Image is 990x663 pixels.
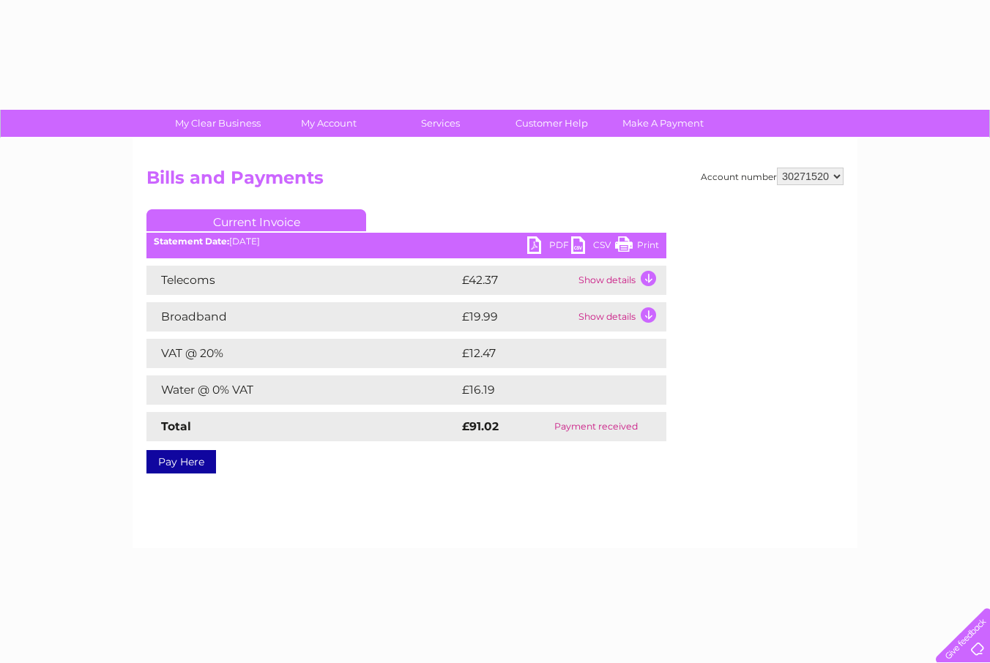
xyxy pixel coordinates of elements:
[146,168,844,195] h2: Bills and Payments
[575,266,666,295] td: Show details
[458,302,575,331] td: £19.99
[615,236,659,258] a: Print
[146,339,458,368] td: VAT @ 20%
[146,450,216,473] a: Pay Here
[571,236,615,258] a: CSV
[491,110,612,137] a: Customer Help
[157,110,278,137] a: My Clear Business
[380,110,501,137] a: Services
[575,302,666,331] td: Show details
[458,339,635,368] td: £12.47
[154,236,229,247] b: Statement Date:
[269,110,390,137] a: My Account
[527,236,571,258] a: PDF
[458,266,575,295] td: £42.37
[603,110,723,137] a: Make A Payment
[146,209,366,231] a: Current Invoice
[146,375,458,405] td: Water @ 0% VAT
[146,266,458,295] td: Telecoms
[458,375,634,405] td: £16.19
[146,236,666,247] div: [DATE]
[701,168,844,185] div: Account number
[462,419,499,433] strong: £91.02
[526,412,666,441] td: Payment received
[161,419,191,433] strong: Total
[146,302,458,331] td: Broadband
